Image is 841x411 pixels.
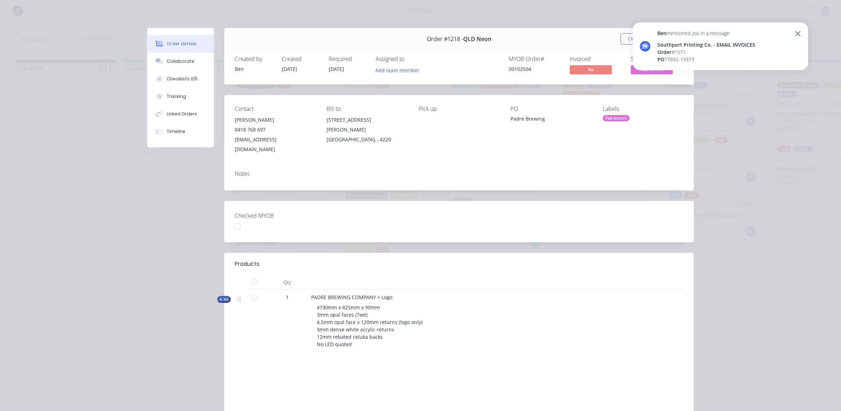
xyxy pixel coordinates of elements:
div: Bill to [327,106,407,112]
div: 0418 768 697 [235,125,315,135]
div: [EMAIL_ADDRESS][DOMAIN_NAME] [235,135,315,154]
button: Tracking [147,88,214,105]
div: Order details [167,41,197,47]
button: Add team member [376,65,423,75]
span: Order #1218 - [427,36,463,42]
span: QLD Neon [463,36,491,42]
div: Qty [266,275,308,289]
button: Kit [217,296,231,303]
button: Linked Orders [147,105,214,123]
div: mentioned you in a message [657,29,755,37]
span: Ben [657,30,666,36]
span: PADRE BREWING COMPANY + Logo [311,294,392,301]
label: Checked MYOB [235,211,322,220]
div: Collaborate [167,58,194,65]
div: [PERSON_NAME]0418 768 697[EMAIL_ADDRESS][DOMAIN_NAME] [235,115,315,154]
div: Notes [235,170,683,177]
span: [DATE] [329,66,344,72]
div: Pick up [419,106,499,112]
div: Created [282,56,320,62]
span: No [570,65,612,74]
button: Collaborate [147,53,214,70]
div: [GEOGRAPHIC_DATA], , 4220 [327,135,407,144]
button: Fab Letters [631,65,673,76]
div: PO [511,106,591,112]
span: [DATE] [282,66,297,72]
div: Southport Printing Co. - EMAIL INVOICES [657,41,755,48]
div: MYOB Order # [509,56,561,62]
button: Order details [147,35,214,53]
button: Timeline [147,123,214,140]
span: 1 [286,294,289,301]
div: [STREET_ADDRESS][PERSON_NAME][GEOGRAPHIC_DATA], , 4220 [327,115,407,144]
div: Tracking [167,93,186,100]
div: 00102504 [509,65,561,73]
span: Kit [219,297,228,302]
span: Fab Letters [631,65,673,74]
div: Invoiced [570,56,622,62]
div: Labels [603,106,683,112]
div: Timeline [167,128,185,135]
div: Contact [235,106,315,112]
button: Close [621,33,646,45]
div: Assigned to [376,56,446,62]
div: [PERSON_NAME] [235,115,315,125]
div: Required [329,56,367,62]
div: # 1571 [657,48,755,56]
div: [STREET_ADDRESS][PERSON_NAME] [327,115,407,135]
span: PO [657,56,664,63]
div: 77892-19373 [657,56,755,63]
button: Checklists 0/0 [147,70,214,88]
div: Status [631,56,683,62]
div: Padre Brewing [511,115,591,125]
button: Add team member [372,65,423,75]
span: Order [657,49,671,55]
div: Created by [235,56,273,62]
div: Checklists 0/0 [167,76,198,82]
span: 4730mm x 825mm x 90mm 3mm opal faces (Text) 4.5mm opal face x 120mm returns (logo only) 3mm dense... [317,304,423,348]
div: Products [235,260,259,268]
div: Linked Orders [167,111,197,117]
div: Fab letters [603,115,630,121]
div: Ben [235,65,273,73]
